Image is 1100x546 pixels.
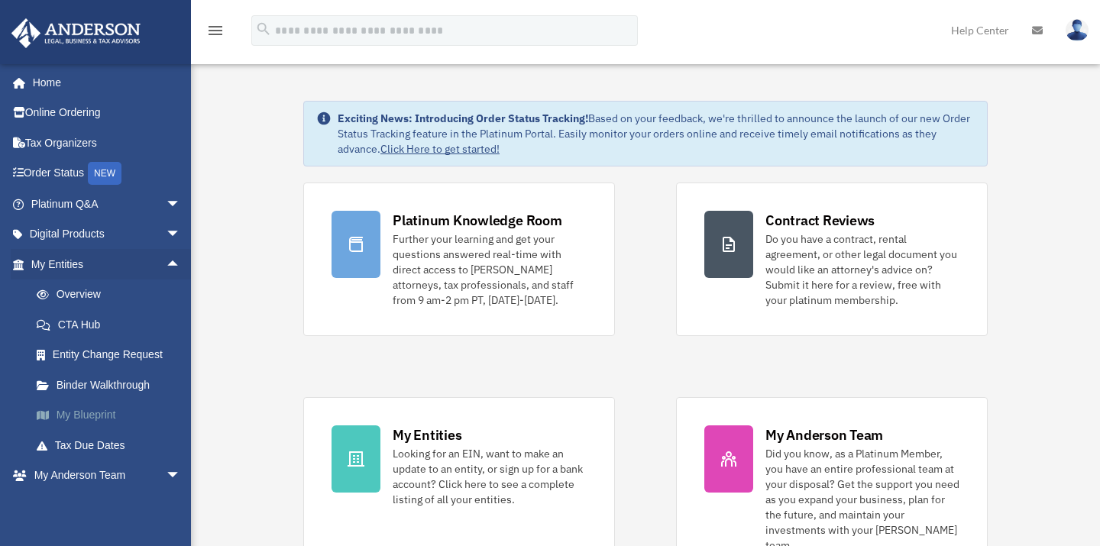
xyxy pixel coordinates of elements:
img: User Pic [1066,19,1089,41]
div: Based on your feedback, we're thrilled to announce the launch of our new Order Status Tracking fe... [338,111,975,157]
span: arrow_drop_up [166,249,196,280]
span: arrow_drop_down [166,460,196,492]
span: arrow_drop_down [166,189,196,220]
a: Contract Reviews Do you have a contract, rental agreement, or other legal document you would like... [676,183,988,336]
a: Entity Change Request [21,340,204,370]
i: search [255,21,272,37]
a: CTA Hub [21,309,204,340]
div: Platinum Knowledge Room [393,211,562,230]
div: Do you have a contract, rental agreement, or other legal document you would like an attorney's ad... [765,231,959,308]
strong: Exciting News: Introducing Order Status Tracking! [338,111,588,125]
div: My Anderson Team [765,425,883,444]
a: Online Ordering [11,98,204,128]
a: Overview [21,279,204,310]
a: Home [11,67,196,98]
a: My Documentsarrow_drop_down [11,490,204,521]
a: Order StatusNEW [11,158,204,189]
span: arrow_drop_down [166,490,196,522]
a: Click Here to get started! [380,142,500,156]
a: Tax Organizers [11,128,204,158]
div: Looking for an EIN, want to make an update to an entity, or sign up for a bank account? Click her... [393,446,587,507]
i: menu [206,21,225,40]
a: Tax Due Dates [21,430,204,460]
a: Digital Productsarrow_drop_down [11,219,204,250]
div: My Entities [393,425,461,444]
a: menu [206,27,225,40]
a: My Anderson Teamarrow_drop_down [11,460,204,491]
span: arrow_drop_down [166,219,196,250]
a: Platinum Knowledge Room Further your learning and get your questions answered real-time with dire... [303,183,615,336]
img: Anderson Advisors Platinum Portal [7,18,145,48]
a: Platinum Q&Aarrow_drop_down [11,189,204,219]
div: Contract Reviews [765,211,875,230]
a: My Entitiesarrow_drop_up [11,249,204,279]
div: NEW [88,162,121,185]
div: Further your learning and get your questions answered real-time with direct access to [PERSON_NAM... [393,231,587,308]
a: Binder Walkthrough [21,370,204,400]
a: My Blueprint [21,400,204,431]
